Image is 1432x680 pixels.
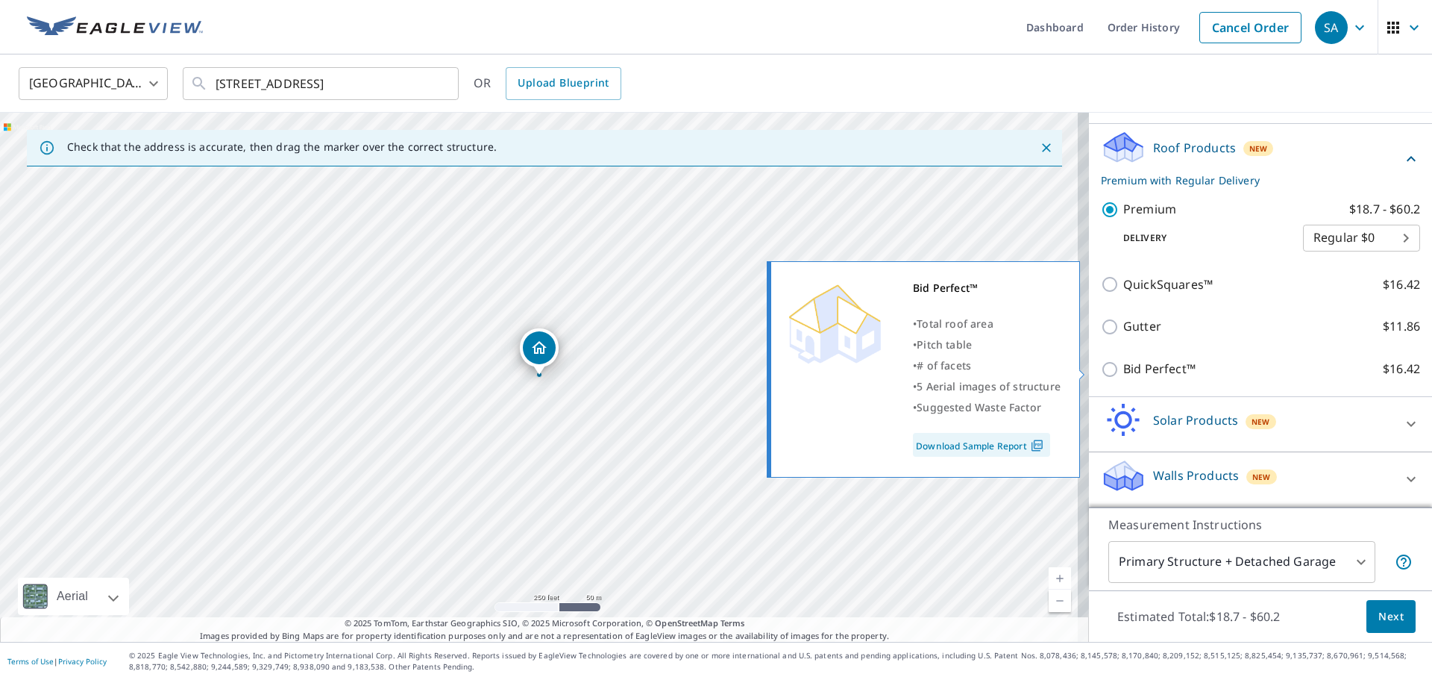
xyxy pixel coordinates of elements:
span: Pitch table [917,337,972,352]
div: • [913,376,1061,397]
button: Next [1366,600,1416,634]
div: Primary Structure + Detached Garage [1108,541,1375,583]
div: Regular $0 [1303,217,1420,259]
span: Total roof area [917,316,993,331]
div: [GEOGRAPHIC_DATA] [19,63,168,105]
a: Terms [720,617,745,628]
img: Premium [782,278,887,367]
span: New [1252,471,1271,483]
p: $11.86 [1383,317,1420,336]
a: Download Sample Report [913,433,1050,457]
p: Walls Products [1153,467,1239,484]
div: Solar ProductsNew [1101,403,1420,446]
div: • [913,397,1061,418]
p: $16.42 [1383,275,1420,294]
p: © 2025 Eagle View Technologies, Inc. and Pictometry International Corp. All Rights Reserved. Repo... [129,650,1425,673]
div: • [913,334,1061,355]
a: Terms of Use [7,656,54,667]
p: $18.7 - $60.2 [1349,200,1420,219]
p: Estimated Total: $18.7 - $60.2 [1105,600,1292,633]
p: Premium with Regular Delivery [1101,172,1402,188]
a: Current Level 17, Zoom Out [1049,590,1071,612]
p: Delivery [1101,231,1303,245]
span: Next [1378,608,1404,626]
div: Dropped pin, building 1, Residential property, 32 W Summit St Barberton, OH 44203 [520,328,559,375]
p: Gutter [1123,317,1161,336]
span: New [1252,416,1270,428]
img: Pdf Icon [1027,439,1047,452]
div: Roof ProductsNewPremium with Regular Delivery [1101,130,1420,188]
div: Bid Perfect™ [913,278,1061,299]
a: Cancel Order [1199,12,1301,43]
p: Solar Products [1153,411,1238,429]
p: Roof Products [1153,139,1236,157]
div: SA [1315,11,1348,44]
span: Your report will include the primary structure and a detached garage if one exists. [1395,553,1413,571]
input: Search by address or latitude-longitude [216,63,428,105]
div: Aerial [52,578,92,615]
button: Close [1037,138,1056,157]
span: New [1249,143,1268,155]
a: Current Level 17, Zoom In [1049,567,1071,590]
div: OR [474,67,621,100]
span: 5 Aerial images of structure [917,379,1061,393]
div: Aerial [18,578,129,615]
a: OpenStreetMap [655,617,717,628]
span: Suggested Waste Factor [917,400,1041,414]
p: QuickSquares™ [1123,275,1213,294]
p: Premium [1123,200,1176,219]
div: • [913,314,1061,334]
span: # of facets [917,358,971,372]
p: $16.42 [1383,360,1420,378]
span: © 2025 TomTom, Earthstar Geographics SIO, © 2025 Microsoft Corporation, © [345,617,745,630]
div: • [913,355,1061,376]
span: Upload Blueprint [518,74,609,93]
img: EV Logo [27,16,203,39]
div: Walls ProductsNew [1101,458,1420,501]
a: Upload Blueprint [506,67,621,100]
p: | [7,657,107,666]
a: Privacy Policy [58,656,107,667]
p: Bid Perfect™ [1123,360,1196,378]
p: Check that the address is accurate, then drag the marker over the correct structure. [67,140,497,154]
p: Measurement Instructions [1108,516,1413,534]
